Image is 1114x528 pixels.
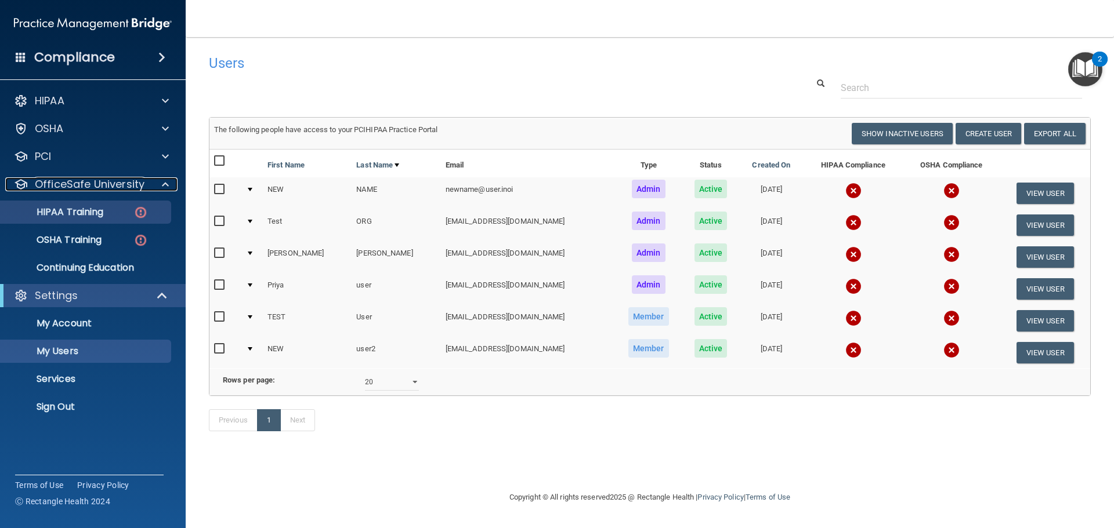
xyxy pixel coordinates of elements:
td: Test [263,209,352,241]
td: [EMAIL_ADDRESS][DOMAIN_NAME] [441,241,615,273]
td: [DATE] [739,177,804,209]
p: My Users [8,345,166,357]
img: cross.ca9f0e7f.svg [845,310,862,326]
td: [EMAIL_ADDRESS][DOMAIN_NAME] [441,273,615,305]
th: OSHA Compliance [903,150,1000,177]
td: NAME [352,177,440,209]
button: View User [1017,310,1074,332]
th: HIPAA Compliance [804,150,903,177]
td: [DATE] [739,337,804,368]
span: Active [695,275,728,294]
button: View User [1017,342,1074,363]
a: First Name [267,158,305,172]
span: Admin [632,212,665,230]
button: View User [1017,278,1074,300]
a: PCI [14,150,169,163]
td: User [352,305,440,337]
img: cross.ca9f0e7f.svg [943,278,960,294]
img: danger-circle.6113f641.png [133,205,148,220]
p: OSHA Training [8,234,102,246]
p: Sign Out [8,401,166,413]
span: Active [695,180,728,198]
img: cross.ca9f0e7f.svg [845,183,862,199]
a: Export All [1024,123,1086,144]
td: NEW [263,337,352,368]
h4: Compliance [34,49,115,65]
td: newname@user.inoi [441,177,615,209]
span: Ⓒ Rectangle Health 2024 [15,496,110,507]
p: OSHA [35,122,64,136]
div: Copyright © All rights reserved 2025 @ Rectangle Health | | [438,479,862,516]
p: Settings [35,289,78,303]
img: cross.ca9f0e7f.svg [943,342,960,358]
img: cross.ca9f0e7f.svg [943,183,960,199]
img: PMB logo [14,12,172,35]
img: cross.ca9f0e7f.svg [943,214,960,231]
td: TEST [263,305,352,337]
a: 1 [257,409,281,431]
td: [EMAIL_ADDRESS][DOMAIN_NAME] [441,337,615,368]
td: Priya [263,273,352,305]
img: cross.ca9f0e7f.svg [845,214,862,231]
p: Continuing Education [8,262,166,274]
a: OSHA [14,122,169,136]
th: Email [441,150,615,177]
p: HIPAA [35,94,64,108]
img: cross.ca9f0e7f.svg [845,342,862,358]
a: Previous [209,409,258,431]
p: Services [8,373,166,385]
img: cross.ca9f0e7f.svg [943,246,960,263]
span: Active [695,243,728,262]
button: Open Resource Center, 2 new notifications [1068,52,1102,86]
td: [DATE] [739,209,804,241]
span: Active [695,307,728,326]
td: user2 [352,337,440,368]
img: cross.ca9f0e7f.svg [943,310,960,326]
button: View User [1017,214,1074,236]
span: Member [628,339,669,358]
a: Privacy Policy [697,493,743,501]
img: danger-circle.6113f641.png [133,233,148,247]
td: NEW [263,177,352,209]
span: Member [628,307,669,326]
button: View User [1017,183,1074,204]
td: [DATE] [739,273,804,305]
span: Admin [632,243,665,262]
td: ORG [352,209,440,241]
th: Status [682,150,739,177]
a: Created On [752,158,790,172]
span: Admin [632,275,665,294]
p: HIPAA Training [8,206,103,218]
img: cross.ca9f0e7f.svg [845,278,862,294]
th: Type [615,150,682,177]
td: [PERSON_NAME] [263,241,352,273]
input: Search [841,77,1082,99]
td: user [352,273,440,305]
a: Last Name [356,158,399,172]
a: Terms of Use [746,493,790,501]
td: [EMAIL_ADDRESS][DOMAIN_NAME] [441,209,615,241]
span: Admin [632,180,665,198]
span: Active [695,339,728,358]
button: Create User [956,123,1021,144]
button: View User [1017,246,1074,268]
a: Settings [14,289,168,303]
div: 2 [1098,59,1102,74]
img: cross.ca9f0e7f.svg [845,246,862,263]
a: Next [280,409,315,431]
p: PCI [35,150,51,163]
a: OfficeSafe University [14,177,169,191]
td: [PERSON_NAME] [352,241,440,273]
button: Show Inactive Users [852,123,953,144]
p: OfficeSafe University [35,177,144,191]
td: [DATE] [739,305,804,337]
a: Terms of Use [15,479,63,491]
td: [DATE] [739,241,804,273]
h4: Users [209,56,716,71]
a: Privacy Policy [77,479,129,491]
span: The following people have access to your PCIHIPAA Practice Portal [214,125,438,134]
p: My Account [8,318,166,329]
span: Active [695,212,728,230]
b: Rows per page: [223,376,275,384]
a: HIPAA [14,94,169,108]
